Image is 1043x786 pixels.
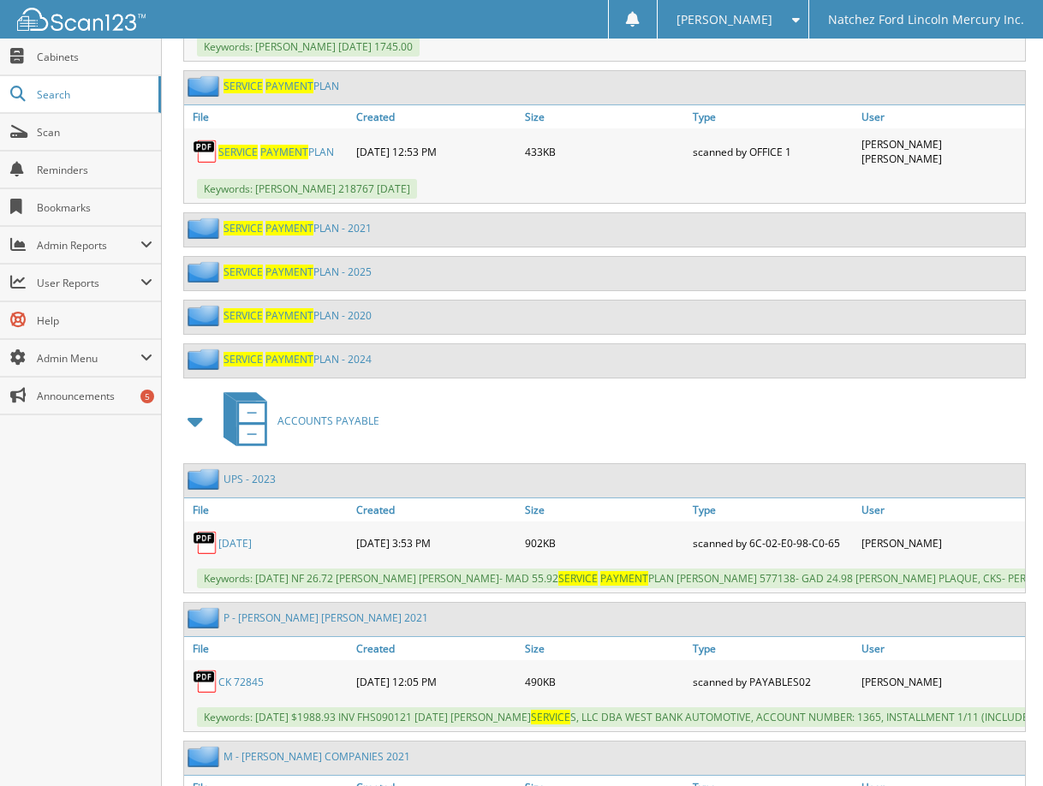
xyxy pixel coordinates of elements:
[188,607,223,628] img: folder2.png
[688,105,856,128] a: Type
[352,526,520,560] div: [DATE] 3:53 PM
[521,526,688,560] div: 902KB
[218,536,252,551] a: [DATE]
[521,105,688,128] a: Size
[265,265,313,279] span: PAYMENT
[223,352,263,366] span: SERVICE
[37,276,140,290] span: User Reports
[188,217,223,239] img: folder2.png
[223,265,263,279] span: SERVICE
[265,221,313,235] span: PAYMENT
[223,308,372,323] a: SERVICE PAYMENTPLAN - 2020
[688,498,856,521] a: Type
[857,664,1025,699] div: [PERSON_NAME]
[352,105,520,128] a: Created
[223,221,263,235] span: SERVICE
[957,704,1043,786] iframe: Chat Widget
[223,352,372,366] a: SERVICE PAYMENTPLAN - 2024
[857,526,1025,560] div: [PERSON_NAME]
[223,265,372,279] a: SERVICE PAYMENTPLAN - 2025
[37,238,140,253] span: Admin Reports
[521,498,688,521] a: Size
[223,749,410,764] a: M - [PERSON_NAME] COMPANIES 2021
[688,664,856,699] div: scanned by PAYABLES02
[218,675,264,689] a: CK 72845
[223,79,263,93] span: SERVICE
[265,79,313,93] span: PAYMENT
[521,637,688,660] a: Size
[188,746,223,767] img: folder2.png
[857,133,1025,170] div: [PERSON_NAME] [PERSON_NAME]
[857,498,1025,521] a: User
[352,637,520,660] a: Created
[37,163,152,177] span: Reminders
[213,387,379,455] a: ACCOUNTS PAYABLE
[521,133,688,170] div: 433KB
[600,571,648,586] span: PAYMENT
[184,105,352,128] a: File
[193,139,218,164] img: PDF.png
[37,351,140,366] span: Admin Menu
[17,8,146,31] img: scan123-logo-white.svg
[223,472,276,486] a: UPS - 2023
[531,710,570,724] span: SERVICE
[193,669,218,694] img: PDF.png
[558,571,598,586] span: SERVICE
[188,75,223,97] img: folder2.png
[260,145,308,159] span: PAYMENT
[193,530,218,556] img: PDF.png
[188,305,223,326] img: folder2.png
[265,352,313,366] span: PAYMENT
[223,79,339,93] a: SERVICE PAYMENTPLAN
[277,414,379,428] span: ACCOUNTS PAYABLE
[37,50,152,64] span: Cabinets
[188,348,223,370] img: folder2.png
[140,390,154,403] div: 5
[223,308,263,323] span: SERVICE
[688,133,856,170] div: scanned by OFFICE 1
[37,200,152,215] span: Bookmarks
[37,313,152,328] span: Help
[352,664,520,699] div: [DATE] 12:05 PM
[218,145,334,159] a: SERVICE PAYMENTPLAN
[37,87,150,102] span: Search
[828,15,1024,25] span: Natchez Ford Lincoln Mercury Inc.
[37,389,152,403] span: Announcements
[223,610,428,625] a: P - [PERSON_NAME] [PERSON_NAME] 2021
[188,261,223,283] img: folder2.png
[352,133,520,170] div: [DATE] 12:53 PM
[197,37,420,57] span: Keywords: [PERSON_NAME] [DATE] 1745.00
[188,468,223,490] img: folder2.png
[857,637,1025,660] a: User
[265,308,313,323] span: PAYMENT
[197,179,417,199] span: Keywords: [PERSON_NAME] 218767 [DATE]
[184,498,352,521] a: File
[688,526,856,560] div: scanned by 6C-02-E0-98-C0-65
[676,15,772,25] span: [PERSON_NAME]
[352,498,520,521] a: Created
[184,637,352,660] a: File
[218,145,258,159] span: SERVICE
[37,125,152,140] span: Scan
[857,105,1025,128] a: User
[521,664,688,699] div: 490KB
[688,637,856,660] a: Type
[223,221,372,235] a: SERVICE PAYMENTPLAN - 2021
